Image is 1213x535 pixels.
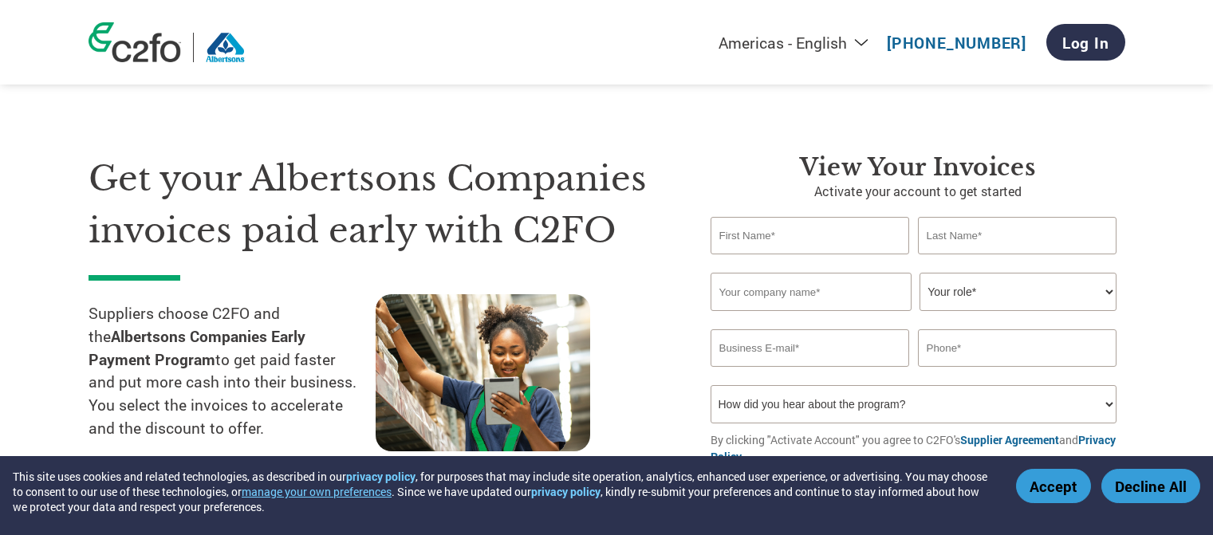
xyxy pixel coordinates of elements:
input: Last Name* [918,217,1117,254]
strong: Albertsons Companies Early Payment Program [89,326,305,369]
button: Accept [1016,469,1091,503]
img: c2fo logo [89,22,181,62]
h3: View Your Invoices [711,153,1125,182]
input: First Name* [711,217,910,254]
p: Activate your account to get started [711,182,1125,201]
div: Invalid first name or first name is too long [711,256,910,266]
div: Inavlid Phone Number [918,368,1117,379]
select: Title/Role [920,273,1117,311]
div: Invalid last name or last name is too long [918,256,1117,266]
img: Albertsons Companies [206,33,246,62]
p: By clicking "Activate Account" you agree to C2FO's and [711,431,1125,465]
input: Your company name* [711,273,912,311]
a: privacy policy [346,469,415,484]
input: Invalid Email format [711,329,910,367]
a: Privacy Policy [711,432,1116,464]
a: privacy policy [531,484,601,499]
div: Invalid company name or company name is too long [711,313,1117,323]
p: Suppliers choose C2FO and the to get paid faster and put more cash into their business. You selec... [89,302,376,440]
h1: Get your Albertsons Companies invoices paid early with C2FO [89,153,663,256]
a: Log In [1046,24,1125,61]
div: This site uses cookies and related technologies, as described in our , for purposes that may incl... [13,469,993,514]
input: Phone* [918,329,1117,367]
img: supply chain worker [376,294,590,451]
button: manage your own preferences [242,484,392,499]
a: Supplier Agreement [960,432,1059,447]
a: [PHONE_NUMBER] [887,33,1026,53]
button: Decline All [1101,469,1200,503]
div: Inavlid Email Address [711,368,910,379]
